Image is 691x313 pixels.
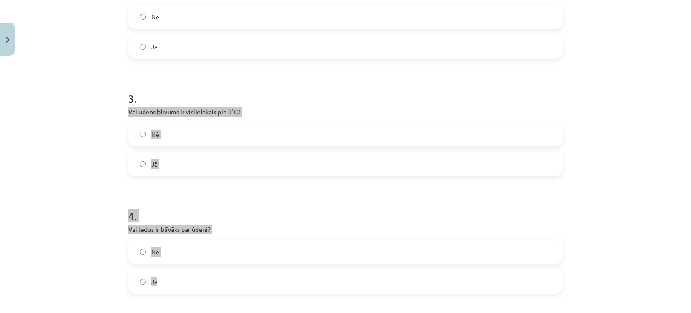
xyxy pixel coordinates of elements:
input: Jā [140,44,146,50]
p: Vai ūdens blīvums ir vislielākais pie 0°C? [128,107,563,117]
p: Vai ledus ir blīvāks par ūdeni? [128,225,563,234]
span: Nē [151,247,159,257]
span: Jā [151,159,157,169]
input: Jā [140,161,146,167]
img: icon-close-lesson-0947bae3869378f0d4975bcd49f059093ad1ed9edebbc8119c70593378902aed.svg [6,37,9,43]
input: Nē [140,132,146,137]
span: Nē [151,12,159,22]
input: Jā [140,279,146,285]
h1: 3 . [128,77,563,104]
input: Nē [140,249,146,255]
span: Jā [151,42,157,51]
span: Jā [151,277,157,286]
h1: 4 . [128,194,563,222]
span: Nē [151,130,159,139]
input: Nē [140,14,146,20]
